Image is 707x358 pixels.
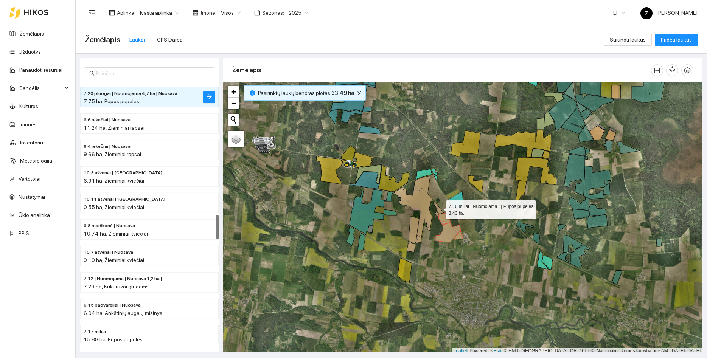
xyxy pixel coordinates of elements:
span: 10.11 ašvėnai | Nuosava [84,196,165,203]
a: Zoom out [228,98,239,109]
div: Laukai [129,36,145,44]
span: 7.20 pluogai | Nuomojama 4,7 ha | Nuosava [84,90,177,97]
span: 6.04 ha, Ankštinių augalų mišinys [84,310,162,316]
span: 9.66 ha, Žieminiai rapsai [84,151,141,157]
span: column-width [651,67,663,73]
a: Meteorologija [20,158,52,164]
span: arrow-right [206,94,212,101]
span: 2025 [289,7,308,19]
div: | Powered by © HNIT-[GEOGRAPHIC_DATA]; ORT10LT ©, Nacionalinė žemės tarnyba prie AM, [DATE]-[DATE] [452,348,702,354]
a: Žemėlapis [19,31,44,37]
a: Sujungti laukus [604,37,652,43]
span: Pridėti laukus [661,36,692,44]
span: 15.88 ha, Pupos pupelės [84,336,143,343]
span: search [89,71,95,76]
span: 10.74 ha, Žieminiai kviečiai [84,231,148,237]
span: 7.75 ha, Pupos pupelės [84,98,139,104]
span: + [231,87,236,96]
div: GPS Darbai [157,36,184,44]
span: info-circle [250,90,255,96]
div: Žemėlapis [232,59,651,81]
a: Panaudoti resursai [19,67,62,73]
span: Sezonas : [262,9,284,17]
span: Ž [645,7,648,19]
span: Visos [221,7,241,19]
span: 7.12 | Nuomojama | Nuosava 1,2 ha | [84,275,162,282]
a: Layers [228,131,244,147]
span: Ivasta aplinka [140,7,179,19]
a: Inventorius [20,139,46,146]
span: 6.15 padvarėliai | Nuosava [84,302,141,309]
span: 10.7 ašvėnai | Nuosava [84,249,133,256]
span: LT [613,7,625,19]
span: 6.4 rekečiai | Nuosava [84,143,131,150]
b: 33.49 ha [331,90,354,96]
span: 6.8 marškonė | Nuosava [84,222,135,229]
span: [PERSON_NAME] [640,10,698,16]
span: close [355,91,364,96]
a: Ūkio analitika [19,212,50,218]
span: calendar [254,10,260,16]
button: column-width [651,64,663,76]
a: Nustatymai [19,194,45,200]
a: Užduotys [19,49,41,55]
span: 7.17 miliai [84,328,106,335]
span: Žemėlapis [85,34,120,46]
span: 10.3 ašvėnai | Nuomojama [84,169,162,177]
a: Įmonės [19,121,37,127]
a: PPIS [19,230,29,236]
span: 6.6 rekečiai | Nuosava [84,116,131,124]
span: 7.29 ha, Kukurūzai grūdams [84,284,149,290]
span: menu-fold [89,9,96,16]
span: 6.91 ha, Žieminiai kviečiai [84,178,144,184]
a: Kultūros [19,103,38,109]
span: Įmonė : [200,9,216,17]
span: − [231,98,236,108]
span: Sandėlis [19,81,62,96]
button: close [355,89,364,98]
button: arrow-right [203,91,215,103]
button: menu-fold [85,5,100,20]
button: Initiate a new search [228,114,239,126]
span: shop [193,10,199,16]
span: 9.19 ha, Žieminiai kviečiai [84,257,144,263]
span: layout [109,10,115,16]
a: Leaflet [454,348,467,353]
span: 0.55 ha, Žieminiai kviečiai [84,204,144,210]
input: Paieška [96,69,210,77]
a: Zoom in [228,86,239,98]
a: Vartotojai [19,176,40,182]
a: Pridėti laukus [655,37,698,43]
span: Sujungti laukus [610,36,646,44]
button: Pridėti laukus [655,34,698,46]
button: Sujungti laukus [604,34,652,46]
a: Esri [494,348,502,353]
span: Pasirinktų laukų bendras plotas : [258,89,354,97]
span: | [503,348,504,353]
span: Aplinka : [117,9,135,17]
span: 11.24 ha, Žieminiai rapsai [84,125,145,131]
